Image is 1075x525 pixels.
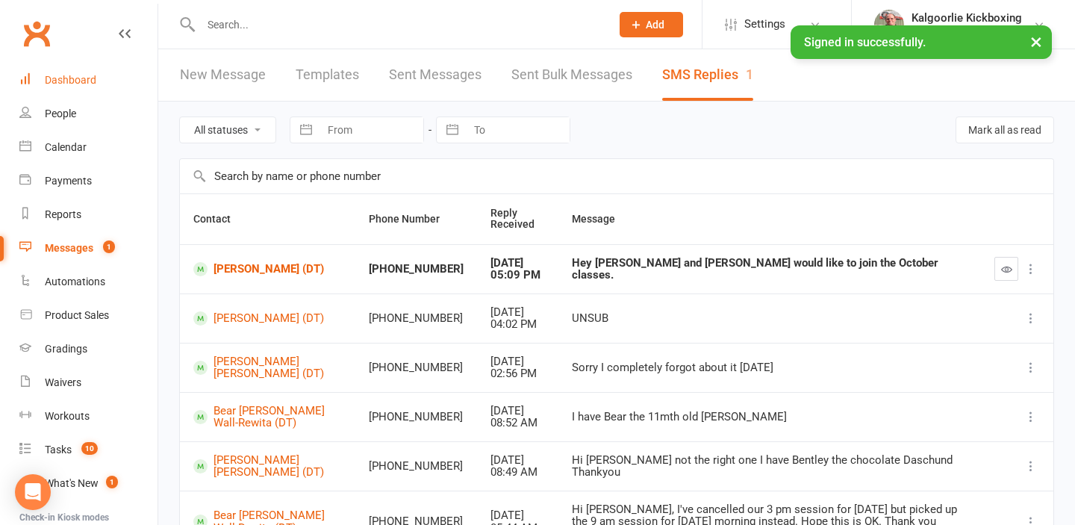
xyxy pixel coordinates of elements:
[320,117,423,143] input: From
[45,477,99,489] div: What's New
[511,49,632,101] a: Sent Bulk Messages
[18,15,55,52] a: Clubworx
[193,355,342,380] a: [PERSON_NAME] [PERSON_NAME] (DT)
[45,242,93,254] div: Messages
[19,433,158,467] a: Tasks 10
[646,19,664,31] span: Add
[19,97,158,131] a: People
[45,276,105,288] div: Automations
[196,14,600,35] input: Search...
[369,411,464,423] div: [PHONE_NUMBER]
[103,240,115,253] span: 1
[804,35,926,49] span: Signed in successfully.
[572,454,967,479] div: Hi [PERSON_NAME] not the right one I have Bentley the chocolate Daschund Thankyou
[193,311,342,326] a: [PERSON_NAME] (DT)
[106,476,118,488] span: 1
[19,400,158,433] a: Workouts
[369,460,464,473] div: [PHONE_NUMBER]
[193,262,342,276] a: [PERSON_NAME] (DT)
[572,361,967,374] div: Sorry I completely forgot about it [DATE]
[45,208,81,220] div: Reports
[1023,25,1050,58] button: ×
[369,312,464,325] div: [PHONE_NUMBER]
[19,332,158,366] a: Gradings
[19,198,158,232] a: Reports
[572,411,967,423] div: I have Bear the 11mth old [PERSON_NAME]
[19,131,158,164] a: Calendar
[369,263,464,276] div: [PHONE_NUMBER]
[45,376,81,388] div: Waivers
[490,257,545,270] div: [DATE]
[490,306,545,319] div: [DATE]
[912,11,1022,25] div: Kalgoorlie Kickboxing
[81,442,98,455] span: 10
[662,49,753,101] a: SMS Replies1
[45,444,72,456] div: Tasks
[45,309,109,321] div: Product Sales
[490,367,545,380] div: 02:56 PM
[193,454,342,479] a: [PERSON_NAME] [PERSON_NAME] (DT)
[296,49,359,101] a: Templates
[572,257,967,282] div: Hey [PERSON_NAME] and [PERSON_NAME] would like to join the October classes.
[45,175,92,187] div: Payments
[490,405,545,417] div: [DATE]
[45,343,87,355] div: Gradings
[15,474,51,510] div: Open Intercom Messenger
[19,467,158,500] a: What's New1
[193,405,342,429] a: Bear [PERSON_NAME] Wall-Rewita (DT)
[45,108,76,119] div: People
[389,49,482,101] a: Sent Messages
[19,366,158,400] a: Waivers
[490,454,545,467] div: [DATE]
[490,318,545,331] div: 04:02 PM
[19,299,158,332] a: Product Sales
[572,312,967,325] div: UNSUB
[490,466,545,479] div: 08:49 AM
[746,66,753,82] div: 1
[19,265,158,299] a: Automations
[180,159,1053,193] input: Search by name or phone number
[180,194,355,244] th: Contact
[558,194,981,244] th: Message
[355,194,477,244] th: Phone Number
[466,117,570,143] input: To
[45,410,90,422] div: Workouts
[369,361,464,374] div: [PHONE_NUMBER]
[744,7,785,41] span: Settings
[45,74,96,86] div: Dashboard
[912,25,1022,38] div: Kalgoorlie Kickboxing
[490,355,545,368] div: [DATE]
[490,269,545,282] div: 05:09 PM
[45,141,87,153] div: Calendar
[19,232,158,265] a: Messages 1
[956,117,1054,143] button: Mark all as read
[19,164,158,198] a: Payments
[180,49,266,101] a: New Message
[477,194,558,244] th: Reply Received
[620,12,683,37] button: Add
[874,10,904,40] img: thumb_image1664779456.png
[19,63,158,97] a: Dashboard
[490,509,545,522] div: [DATE]
[490,417,545,429] div: 08:52 AM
